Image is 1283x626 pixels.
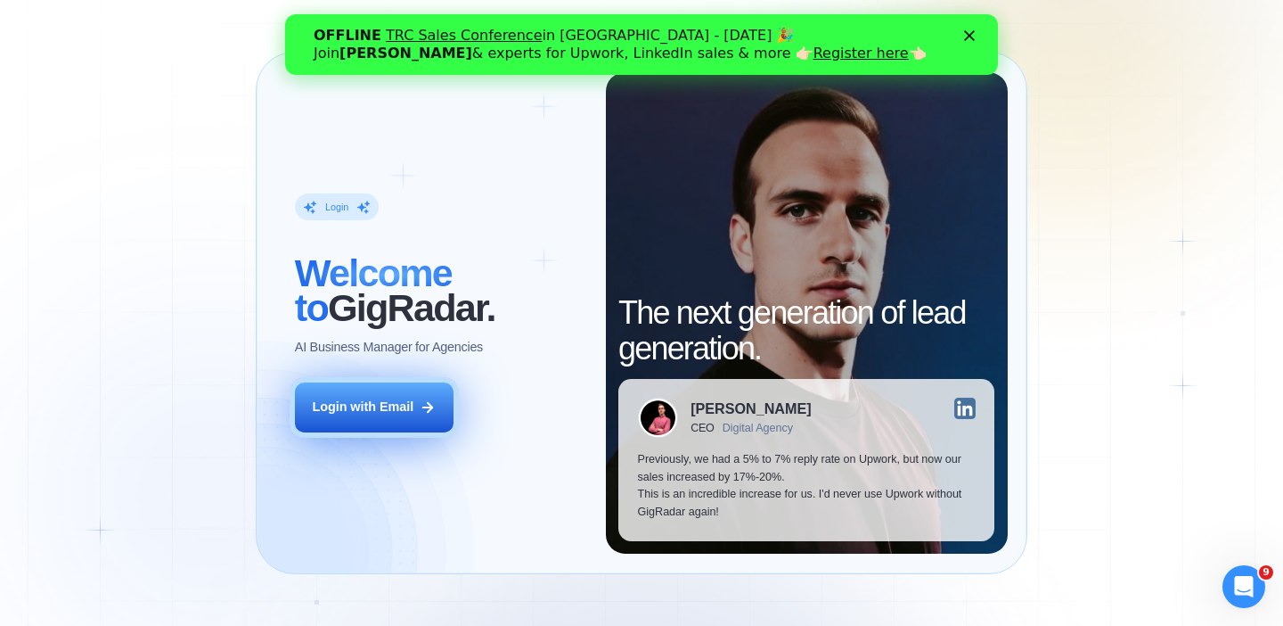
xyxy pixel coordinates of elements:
[295,256,586,326] h2: ‍ GigRadar.
[691,422,715,434] div: CEO
[618,295,994,366] h2: The next generation of lead generation.
[723,422,793,434] div: Digital Agency
[325,201,348,213] div: Login
[1259,565,1273,580] span: 9
[679,16,697,27] div: Закрыть
[1222,565,1265,608] iframe: Intercom live chat
[638,451,976,522] p: Previously, we had a 5% to 7% reply rate on Upwork, but now our sales increased by 17%-20%. This ...
[295,383,454,432] button: Login with Email
[528,30,624,47] a: Register here
[285,14,998,75] iframe: Intercom live chat баннер
[295,339,483,357] p: AI Business Manager for Agencies
[312,399,413,416] div: Login with Email
[295,251,452,330] span: Welcome to
[691,401,811,416] div: [PERSON_NAME]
